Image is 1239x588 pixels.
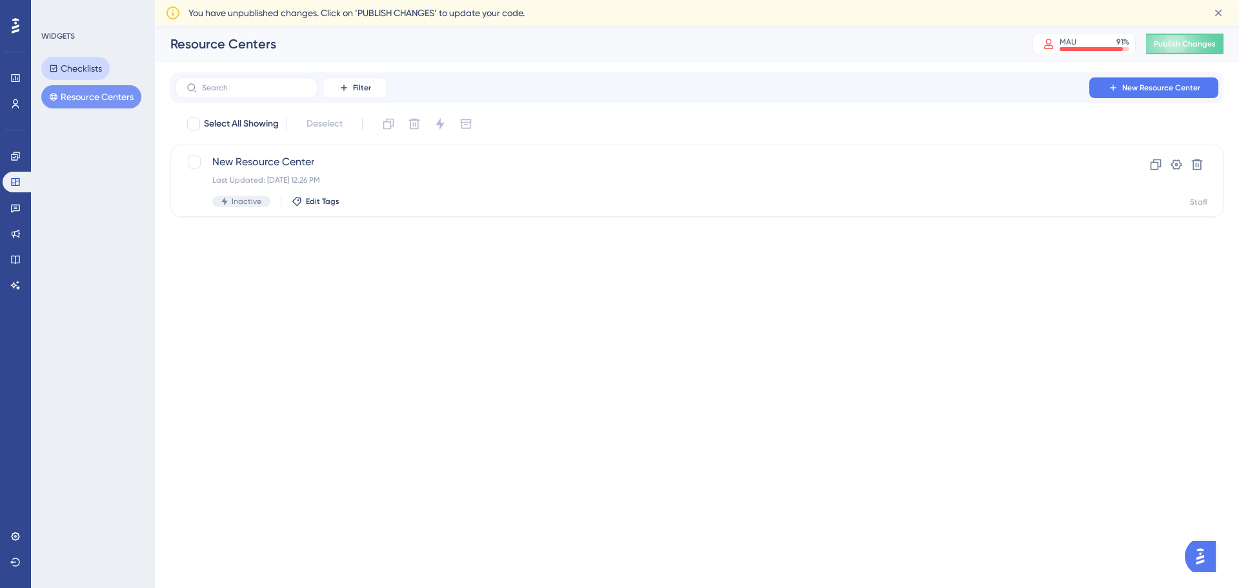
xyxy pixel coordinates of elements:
[307,116,343,132] span: Deselect
[212,175,1078,185] div: Last Updated: [DATE] 12.26 PM
[1185,537,1224,576] iframe: UserGuiding AI Assistant Launcher
[41,57,110,80] button: Checklists
[1060,37,1076,47] div: MAU
[292,196,339,207] button: Edit Tags
[306,196,339,207] span: Edit Tags
[170,35,1000,53] div: Resource Centers
[295,112,354,136] button: Deselect
[1190,197,1207,207] div: Staff
[188,5,525,21] span: You have unpublished changes. Click on ‘PUBLISH CHANGES’ to update your code.
[1122,83,1200,93] span: New Resource Center
[212,154,1078,170] span: New Resource Center
[41,31,75,41] div: WIDGETS
[204,116,279,132] span: Select All Showing
[1089,77,1218,98] button: New Resource Center
[353,83,371,93] span: Filter
[41,85,141,108] button: Resource Centers
[1146,34,1224,54] button: Publish Changes
[202,83,307,92] input: Search
[232,196,261,207] span: Inactive
[323,77,387,98] button: Filter
[1116,37,1129,47] div: 91 %
[1154,39,1216,49] span: Publish Changes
